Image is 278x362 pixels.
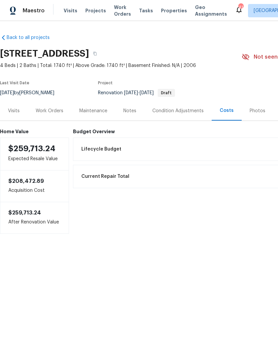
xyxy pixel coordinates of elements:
[114,4,131,17] span: Work Orders
[124,91,154,95] span: -
[152,108,204,114] div: Condition Adjustments
[8,108,20,114] div: Visits
[139,8,153,13] span: Tasks
[238,4,243,11] div: 41
[81,146,121,153] span: Lifecycle Budget
[140,91,154,95] span: [DATE]
[79,108,107,114] div: Maintenance
[123,108,136,114] div: Notes
[36,108,63,114] div: Work Orders
[81,173,129,180] span: Current Repair Total
[195,4,227,17] span: Geo Assignments
[23,7,45,14] span: Maestro
[98,81,113,85] span: Project
[250,108,265,114] div: Photos
[89,48,101,60] button: Copy Address
[124,91,138,95] span: [DATE]
[161,7,187,14] span: Properties
[8,179,44,184] span: $208,472.89
[64,7,77,14] span: Visits
[8,210,41,215] span: $259,713.24
[85,7,106,14] span: Projects
[8,145,55,153] span: $259,713.24
[220,107,234,114] div: Costs
[158,91,174,95] span: Draft
[98,91,175,95] span: Renovation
